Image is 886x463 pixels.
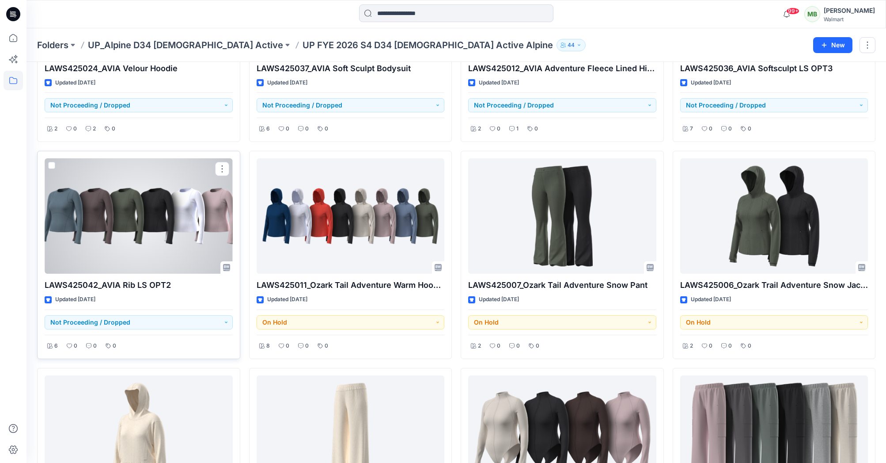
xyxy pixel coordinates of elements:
span: 99+ [786,8,799,15]
a: UP_Alpine D34 [DEMOGRAPHIC_DATA] Active [88,39,283,51]
p: Updated [DATE] [55,78,95,88]
a: LAWS425006_Ozark Trail Adventure Snow Jacket [680,158,868,274]
a: Folders [37,39,68,51]
p: 0 [709,124,712,134]
p: 0 [748,341,751,351]
p: 0 [497,124,500,134]
p: 1 [516,124,519,134]
p: 2 [478,341,481,351]
p: 7 [690,124,693,134]
p: 0 [74,341,77,351]
p: 0 [305,341,309,351]
p: 0 [93,341,97,351]
p: 0 [748,124,751,134]
p: 8 [266,341,270,351]
p: 0 [286,341,289,351]
p: 0 [534,124,538,134]
p: 0 [536,341,539,351]
p: 0 [113,341,116,351]
p: UP FYE 2026 S4 D34 [DEMOGRAPHIC_DATA] Active Alpine [303,39,553,51]
p: LAWS425006_Ozark Trail Adventure Snow Jacket [680,279,868,291]
a: LAWS425042_AVIA Rib LS OPT2 [45,158,233,274]
p: 0 [112,124,115,134]
p: 0 [325,341,328,351]
p: LAWS425007_Ozark Tail Adventure Snow Pant [468,279,656,291]
div: MB [804,6,820,22]
p: LAWS425011_Ozark Tail Adventure Warm Hooded LS [257,279,445,291]
p: Updated [DATE] [267,78,307,88]
p: LAWS425024_AVIA Velour Hoodie [45,62,233,75]
button: 44 [557,39,586,51]
p: 0 [73,124,77,134]
p: 0 [728,341,732,351]
p: 2 [93,124,96,134]
p: Updated [DATE] [691,295,731,304]
p: Updated [DATE] [691,78,731,88]
p: LAWS425037_AVIA Soft Sculpt Bodysuit [257,62,445,75]
p: 0 [286,124,289,134]
p: 2 [54,124,57,134]
p: 0 [516,341,520,351]
p: Updated [DATE] [479,78,519,88]
p: LAWS425042_AVIA Rib LS OPT2 [45,279,233,291]
div: [PERSON_NAME] [824,5,875,16]
p: 6 [266,124,270,134]
p: 0 [709,341,712,351]
p: 0 [305,124,309,134]
p: Updated [DATE] [55,295,95,304]
p: 2 [478,124,481,134]
p: 2 [690,341,693,351]
p: LAWS425012_AVIA Adventure Fleece Lined High Waistband Jogger [468,62,656,75]
p: Updated [DATE] [479,295,519,304]
p: 0 [497,341,500,351]
p: 6 [54,341,58,351]
div: Walmart [824,16,875,23]
a: LAWS425011_Ozark Tail Adventure Warm Hooded LS [257,158,445,274]
a: LAWS425007_Ozark Tail Adventure Snow Pant [468,158,656,274]
p: Updated [DATE] [267,295,307,304]
button: New [813,37,852,53]
p: 44 [568,40,575,50]
p: 0 [728,124,732,134]
p: 0 [325,124,328,134]
p: LAWS425036_AVIA Softsculpt LS OPT3 [680,62,868,75]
